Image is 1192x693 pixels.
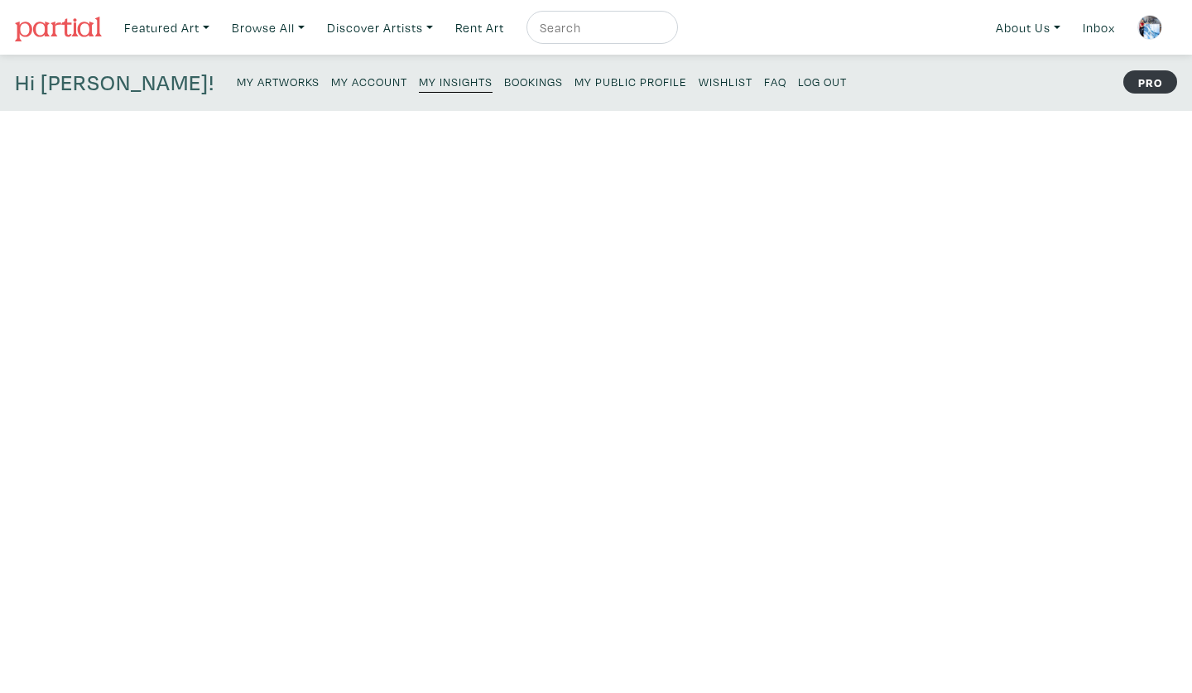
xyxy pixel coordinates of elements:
[419,74,493,89] small: My Insights
[764,74,786,89] small: FAQ
[331,74,407,89] small: My Account
[237,74,320,89] small: My Artworks
[699,74,752,89] small: Wishlist
[798,74,847,89] small: Log Out
[504,74,563,89] small: Bookings
[117,11,217,45] a: Featured Art
[798,70,847,92] a: Log Out
[538,17,662,38] input: Search
[419,70,493,93] a: My Insights
[699,70,752,92] a: Wishlist
[764,70,786,92] a: FAQ
[504,70,563,92] a: Bookings
[574,74,687,89] small: My Public Profile
[574,70,687,92] a: My Public Profile
[1137,15,1162,40] img: phpThumb.php
[15,70,214,96] h4: Hi [PERSON_NAME]!
[1123,70,1177,94] strong: PRO
[331,70,407,92] a: My Account
[448,11,512,45] a: Rent Art
[237,70,320,92] a: My Artworks
[224,11,312,45] a: Browse All
[1075,11,1122,45] a: Inbox
[320,11,440,45] a: Discover Artists
[988,11,1068,45] a: About Us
